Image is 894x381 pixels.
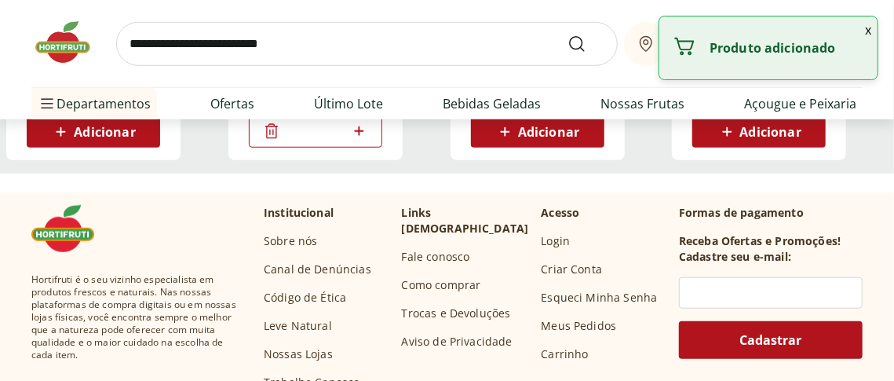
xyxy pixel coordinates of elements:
img: Hortifruti [31,205,110,252]
button: Submit Search [567,35,605,53]
button: Menu [38,85,57,123]
span: Adicionar [740,126,801,138]
a: Açougue e Peixaria [744,94,856,113]
a: Último Lote [314,94,383,113]
button: Adicionar [692,116,826,148]
span: Adicionar [74,126,135,138]
button: Cadastrar [679,321,863,359]
a: Bebidas Geladas [443,94,541,113]
a: Login [541,233,570,249]
a: Criar Conta [541,262,602,277]
input: search [116,22,618,66]
span: Cadastrar [740,334,802,346]
a: Código de Ética [264,290,346,306]
a: Aviso de Privacidade [402,334,513,350]
p: Links [DEMOGRAPHIC_DATA] [402,205,529,236]
p: Produto adicionado [710,40,865,56]
a: Leve Natural [264,318,332,334]
img: Hortifruti [31,19,110,66]
h3: Cadastre seu e-mail: [679,249,791,265]
button: Adicionar [27,116,160,148]
a: Como comprar [402,277,481,293]
a: Carrinho [541,346,588,362]
a: Canal de Denúncias [264,262,371,277]
a: Fale conosco [402,249,470,265]
span: Adicionar [518,126,579,138]
p: Acesso [541,205,579,221]
p: Formas de pagamento [679,205,863,221]
a: Ofertas [210,94,254,113]
span: Departamentos [38,85,151,123]
p: Institucional [264,205,334,221]
h3: Receba Ofertas e Promoções! [679,233,841,249]
a: Trocas e Devoluções [402,306,511,321]
a: Nossas Frutas [600,94,684,113]
button: Fechar notificação [859,16,878,43]
button: Adicionar [471,116,604,148]
a: Esqueci Minha Senha [541,290,657,306]
span: Hortifruti é o seu vizinho especialista em produtos frescos e naturais. Nas nossas plataformas de... [31,273,239,361]
a: Sobre nós [264,233,317,249]
a: Meus Pedidos [541,318,616,334]
a: Nossas Lojas [264,346,333,362]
